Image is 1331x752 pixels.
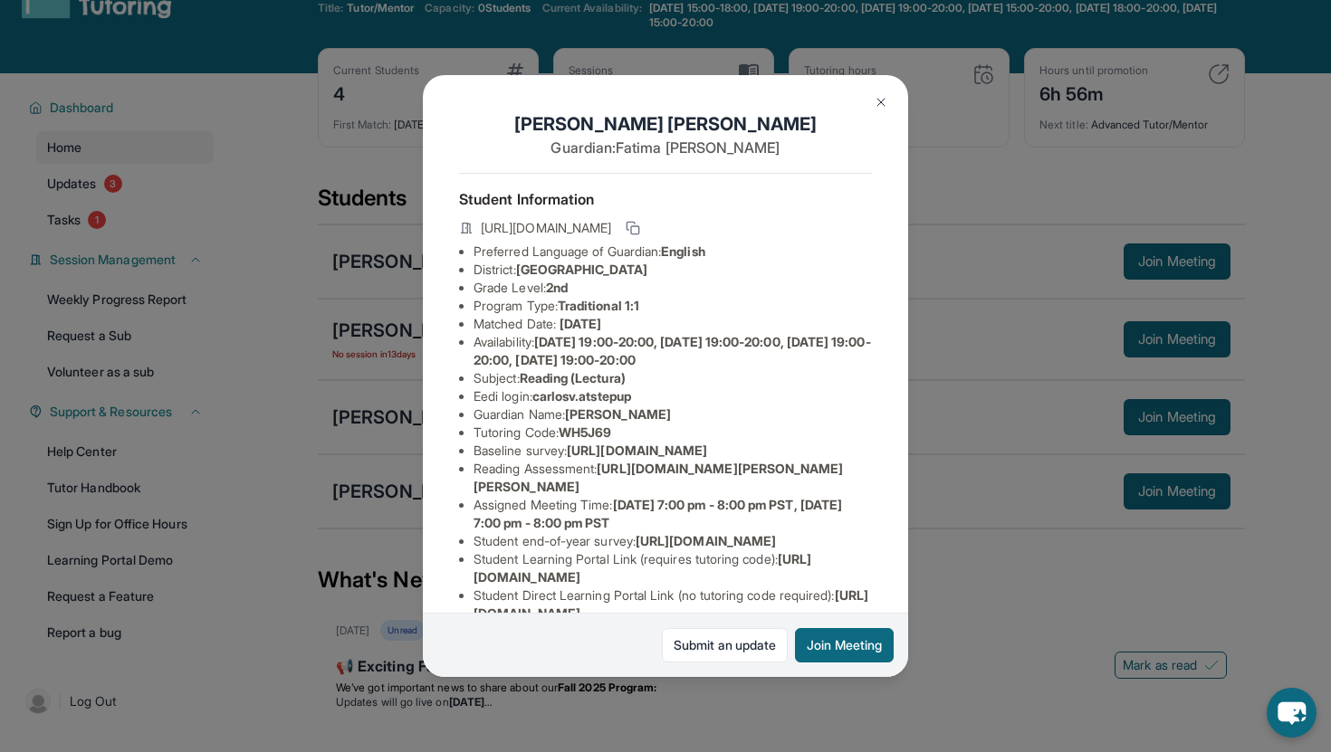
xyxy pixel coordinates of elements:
span: English [661,243,705,259]
button: chat-button [1267,688,1317,738]
span: [URL][DOMAIN_NAME][PERSON_NAME][PERSON_NAME] [474,461,844,494]
li: Student end-of-year survey : [474,532,872,550]
li: Assigned Meeting Time : [474,496,872,532]
li: Tutoring Code : [474,424,872,442]
li: Availability: [474,333,872,369]
button: Copy link [622,217,644,239]
li: Eedi login : [474,387,872,405]
li: Reading Assessment : [474,460,872,496]
button: Join Meeting [795,628,894,662]
li: Program Type: [474,297,872,315]
span: [DATE] 7:00 pm - 8:00 pm PST, [DATE] 7:00 pm - 8:00 pm PST [474,497,842,530]
li: District: [474,261,872,279]
li: Student Learning Portal Link (requires tutoring code) : [474,550,872,586]
li: Baseline survey : [474,442,872,460]
span: [DATE] [560,316,601,331]
li: Subject : [474,369,872,387]
span: [URL][DOMAIN_NAME] [636,533,776,548]
span: [GEOGRAPHIC_DATA] [516,262,647,277]
span: WH5J69 [559,424,611,440]
li: Student Direct Learning Portal Link (no tutoring code required) : [474,586,872,623]
span: 2nd [546,280,568,295]
li: Guardian Name : [474,405,872,424]
h4: Student Information [459,188,872,210]
span: [URL][DOMAIN_NAME] [481,219,611,237]
span: carlosv.atstepup [532,388,631,404]
p: Guardian: Fatima [PERSON_NAME] [459,137,872,158]
span: Reading (Lectura) [520,370,626,386]
span: [PERSON_NAME] [565,406,671,422]
span: Traditional 1:1 [558,298,639,313]
h1: [PERSON_NAME] [PERSON_NAME] [459,111,872,137]
span: [DATE] 19:00-20:00, [DATE] 19:00-20:00, [DATE] 19:00-20:00, [DATE] 19:00-20:00 [474,334,871,367]
span: [URL][DOMAIN_NAME] [567,443,707,458]
a: Submit an update [662,628,788,662]
li: Matched Date: [474,315,872,333]
img: Close Icon [874,95,888,109]
li: Grade Level: [474,279,872,297]
li: Preferred Language of Guardian: [474,243,872,261]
